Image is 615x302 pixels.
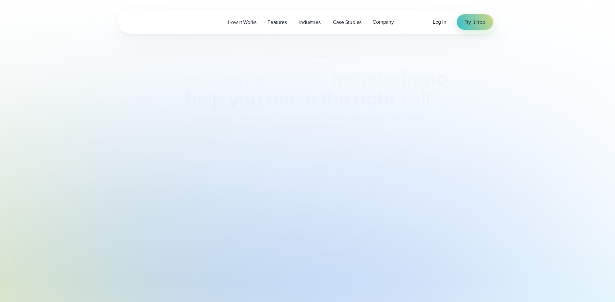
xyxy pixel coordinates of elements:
span: How it Works [228,18,257,26]
span: Industries [299,18,321,26]
span: Case Studies [333,18,362,26]
span: Try it free [465,18,485,26]
a: Case Studies [327,16,367,29]
a: How it Works [222,16,262,29]
span: Company [373,18,394,26]
a: Log in [433,18,446,26]
a: Try it free [457,14,493,30]
span: Features [267,18,287,26]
